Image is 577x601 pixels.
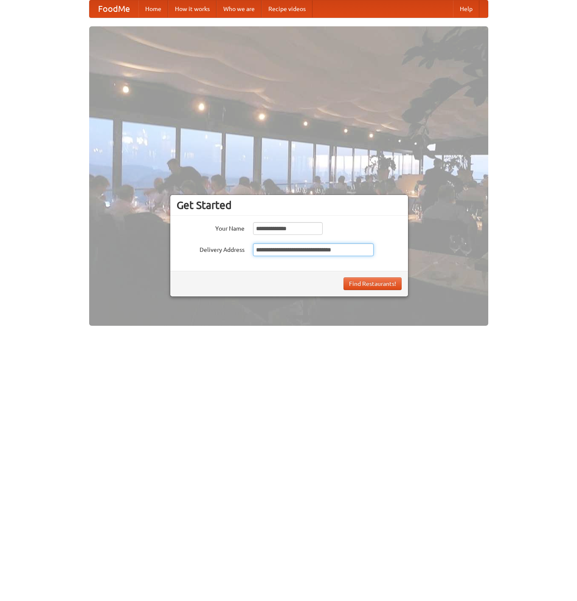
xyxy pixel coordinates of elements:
a: FoodMe [90,0,138,17]
a: Home [138,0,168,17]
h3: Get Started [177,199,402,212]
a: Recipe videos [262,0,312,17]
a: How it works [168,0,217,17]
label: Delivery Address [177,243,245,254]
a: Who we are [217,0,262,17]
a: Help [453,0,479,17]
button: Find Restaurants! [343,277,402,290]
label: Your Name [177,222,245,233]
